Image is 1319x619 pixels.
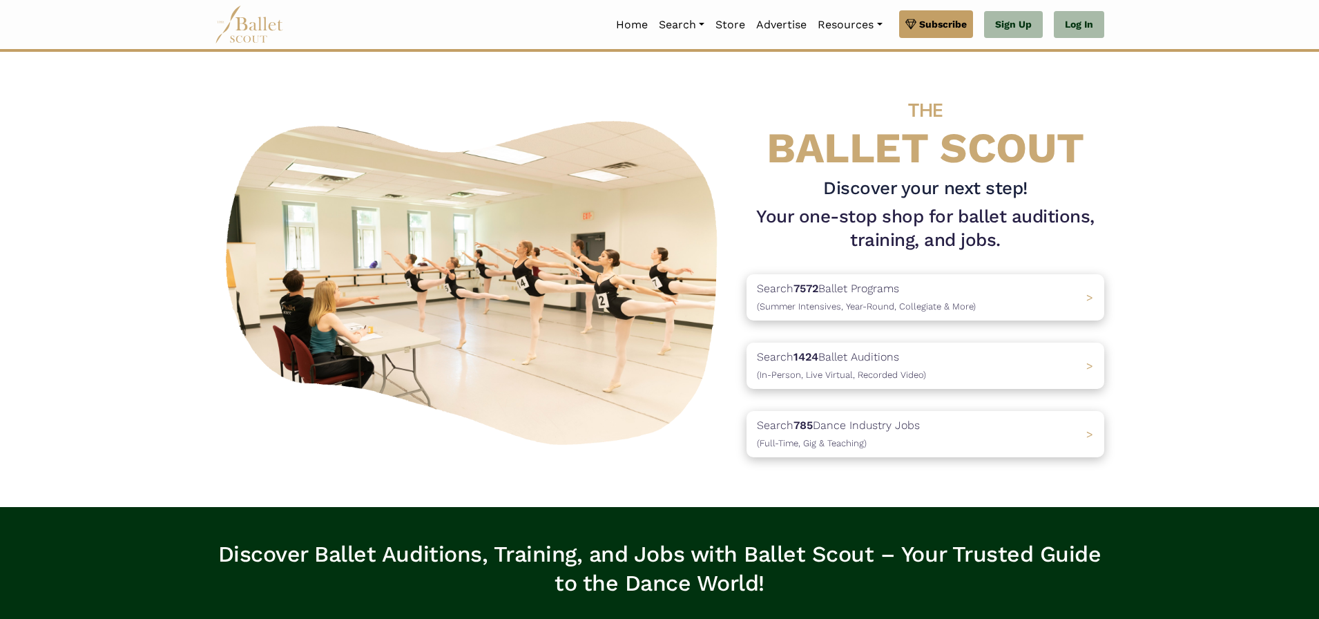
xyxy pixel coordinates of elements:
[793,350,818,363] b: 1424
[793,282,818,295] b: 7572
[757,370,926,380] span: (In-Person, Live Virtual, Recorded Video)
[793,419,813,432] b: 785
[905,17,916,32] img: gem.svg
[757,280,976,315] p: Search Ballet Programs
[710,10,751,39] a: Store
[908,99,943,122] span: THE
[812,10,887,39] a: Resources
[984,11,1043,39] a: Sign Up
[757,438,867,448] span: (Full-Time, Gig & Teaching)
[747,274,1104,321] a: Search7572Ballet Programs(Summer Intensives, Year-Round, Collegiate & More)>
[919,17,967,32] span: Subscribe
[1054,11,1104,39] a: Log In
[1086,291,1093,304] span: >
[1086,428,1093,441] span: >
[757,301,976,312] span: (Summer Intensives, Year-Round, Collegiate & More)
[215,106,735,453] img: A group of ballerinas talking to each other in a ballet studio
[747,411,1104,457] a: Search785Dance Industry Jobs(Full-Time, Gig & Teaching) >
[215,540,1104,598] h3: Discover Ballet Auditions, Training, and Jobs with Ballet Scout – Your Trusted Guide to the Dance...
[757,417,920,452] p: Search Dance Industry Jobs
[747,205,1104,252] h1: Your one-stop shop for ballet auditions, training, and jobs.
[751,10,812,39] a: Advertise
[1086,359,1093,372] span: >
[653,10,710,39] a: Search
[747,79,1104,171] h4: BALLET SCOUT
[757,348,926,383] p: Search Ballet Auditions
[610,10,653,39] a: Home
[899,10,973,38] a: Subscribe
[747,343,1104,389] a: Search1424Ballet Auditions(In-Person, Live Virtual, Recorded Video) >
[747,177,1104,200] h3: Discover your next step!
